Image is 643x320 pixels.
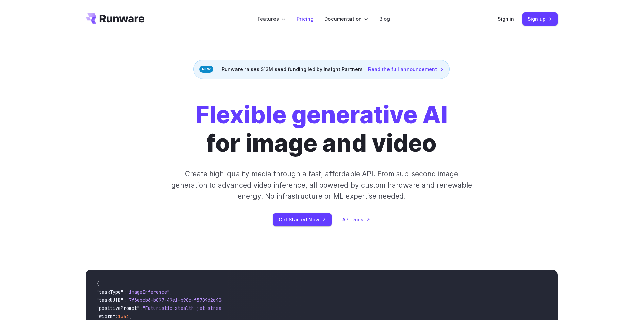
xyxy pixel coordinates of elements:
[140,305,143,311] span: :
[126,289,170,295] span: "imageInference"
[124,297,126,303] span: :
[195,101,448,157] h1: for image and video
[96,297,124,303] span: "taskUUID"
[297,15,314,23] a: Pricing
[324,15,368,23] label: Documentation
[96,313,115,319] span: "width"
[126,297,229,303] span: "7f3ebcb6-b897-49e1-b98c-f5789d2d40d7"
[342,216,370,223] a: API Docs
[273,213,332,226] a: Get Started Now
[522,12,558,25] a: Sign up
[170,168,473,202] p: Create high-quality media through a fast, affordable API. From sub-second image generation to adv...
[368,65,444,73] a: Read the full announcement
[115,313,118,319] span: :
[258,15,286,23] label: Features
[498,15,514,23] a: Sign in
[195,100,448,129] strong: Flexible generative AI
[124,289,126,295] span: :
[118,313,129,319] span: 1344
[86,13,145,24] a: Go to /
[96,281,99,287] span: {
[143,305,390,311] span: "Futuristic stealth jet streaking through a neon-lit cityscape with glowing purple exhaust"
[129,313,132,319] span: ,
[96,289,124,295] span: "taskType"
[193,60,450,79] div: Runware raises $13M seed funding led by Insight Partners
[170,289,172,295] span: ,
[96,305,140,311] span: "positivePrompt"
[379,15,390,23] a: Blog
